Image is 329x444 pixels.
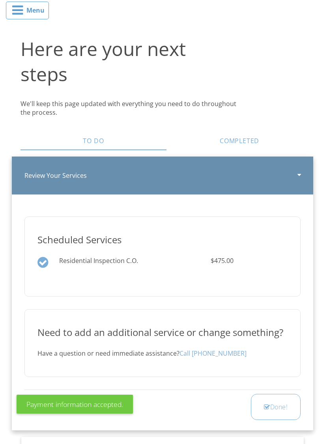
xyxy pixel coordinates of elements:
[21,36,237,87] h2: Here are your next steps
[21,131,166,150] a: To Do
[37,236,288,244] h5: Scheduled Services
[17,395,133,414] div: Payment information accepted.
[54,256,206,265] div: Residential Inspection C.O.
[26,6,45,15] strong: Menu
[12,157,314,195] div: Review Your Services
[206,256,293,265] div: $475.00
[179,349,247,358] a: Call [PHONE_NUMBER]
[21,99,237,117] p: We'll keep this page updated with everything you need to do throughout the process.
[37,349,288,358] div: Have a question or need immediate assistance?
[166,131,312,150] a: Completed
[37,328,288,336] h5: Need to add an additional service or change something?
[6,2,49,19] a: Menu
